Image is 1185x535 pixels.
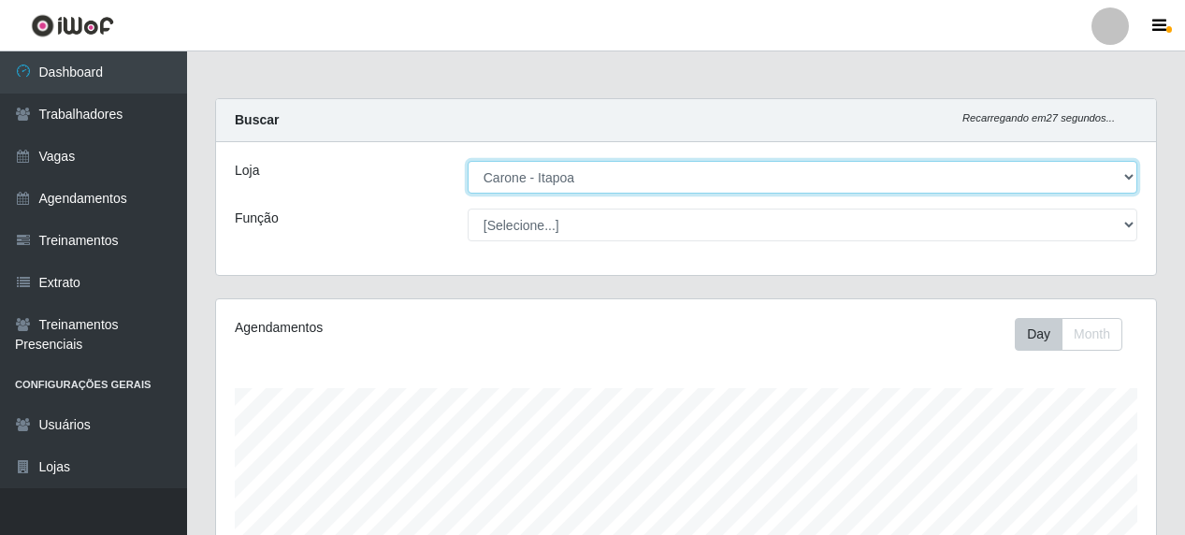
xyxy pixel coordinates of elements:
button: Month [1062,318,1122,351]
div: Toolbar with button groups [1015,318,1137,351]
img: CoreUI Logo [31,14,114,37]
div: First group [1015,318,1122,351]
strong: Buscar [235,112,279,127]
label: Função [235,209,279,228]
div: Agendamentos [235,318,595,338]
button: Day [1015,318,1062,351]
i: Recarregando em 27 segundos... [962,112,1115,123]
label: Loja [235,161,259,181]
